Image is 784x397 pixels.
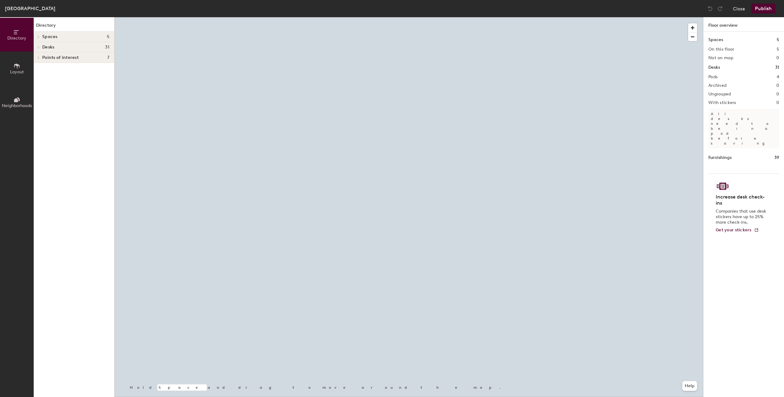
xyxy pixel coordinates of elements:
[777,37,779,43] h1: 5
[751,4,775,13] button: Publish
[708,154,732,161] h1: Furnishings
[42,55,79,60] span: Points of interest
[42,45,54,50] span: Desks
[7,36,26,41] span: Directory
[776,92,779,97] h2: 0
[107,34,109,39] span: 5
[777,75,779,79] h2: 4
[10,69,24,75] span: Layout
[733,4,745,13] button: Close
[708,109,779,148] p: All desks need to be in a pod before saving
[682,381,697,391] button: Help
[708,56,733,60] h2: Not on map
[716,194,768,206] h4: Increase desk check-ins
[777,47,779,52] h2: 5
[708,64,720,71] h1: Desks
[716,227,752,233] span: Get your stickers
[703,17,784,32] h1: Floor overview
[716,181,730,191] img: Sticker logo
[774,154,779,161] h1: 39
[707,6,713,12] img: Undo
[105,45,109,50] span: 31
[716,209,768,225] p: Companies that use desk stickers have up to 25% more check-ins.
[708,100,736,105] h2: With stickers
[42,34,58,39] span: Spaces
[776,56,779,60] h2: 0
[776,100,779,105] h2: 0
[716,228,759,233] a: Get your stickers
[776,83,779,88] h2: 0
[34,22,114,32] h1: Directory
[717,6,723,12] img: Redo
[107,55,109,60] span: 7
[775,64,779,71] h1: 31
[708,37,723,43] h1: Spaces
[708,75,718,79] h2: Pods
[708,47,734,52] h2: On this floor
[708,92,731,97] h2: Ungrouped
[5,5,55,12] div: [GEOGRAPHIC_DATA]
[2,103,32,108] span: Neighborhoods
[708,83,726,88] h2: Archived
